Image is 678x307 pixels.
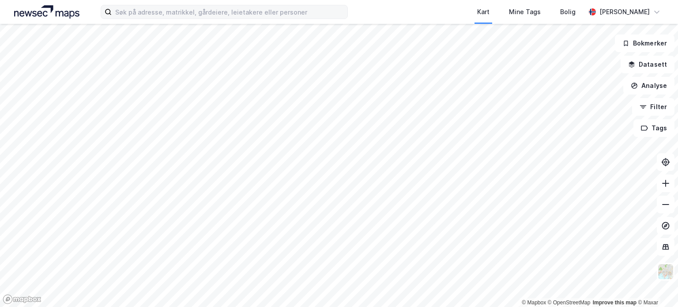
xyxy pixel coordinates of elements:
div: Mine Tags [509,7,541,17]
div: [PERSON_NAME] [599,7,650,17]
div: Kart [477,7,490,17]
img: logo.a4113a55bc3d86da70a041830d287a7e.svg [14,5,79,19]
div: Bolig [560,7,576,17]
div: Kontrollprogram for chat [634,265,678,307]
iframe: Chat Widget [634,265,678,307]
input: Søk på adresse, matrikkel, gårdeiere, leietakere eller personer [112,5,347,19]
